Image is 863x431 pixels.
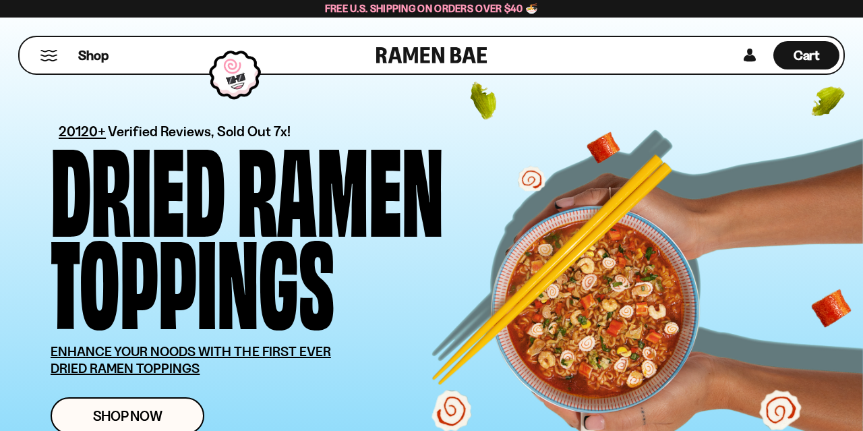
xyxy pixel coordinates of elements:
div: Ramen [237,138,444,231]
span: Free U.S. Shipping on Orders over $40 🍜 [325,2,539,15]
div: Toppings [51,231,334,323]
div: Dried [51,138,225,231]
span: Shop [78,47,109,65]
a: Shop [78,41,109,69]
button: Mobile Menu Trigger [40,50,58,61]
span: Shop Now [93,409,162,423]
span: Cart [794,47,820,63]
u: ENHANCE YOUR NOODS WITH THE FIRST EVER DRIED RAMEN TOPPINGS [51,343,331,376]
div: Cart [773,37,839,74]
